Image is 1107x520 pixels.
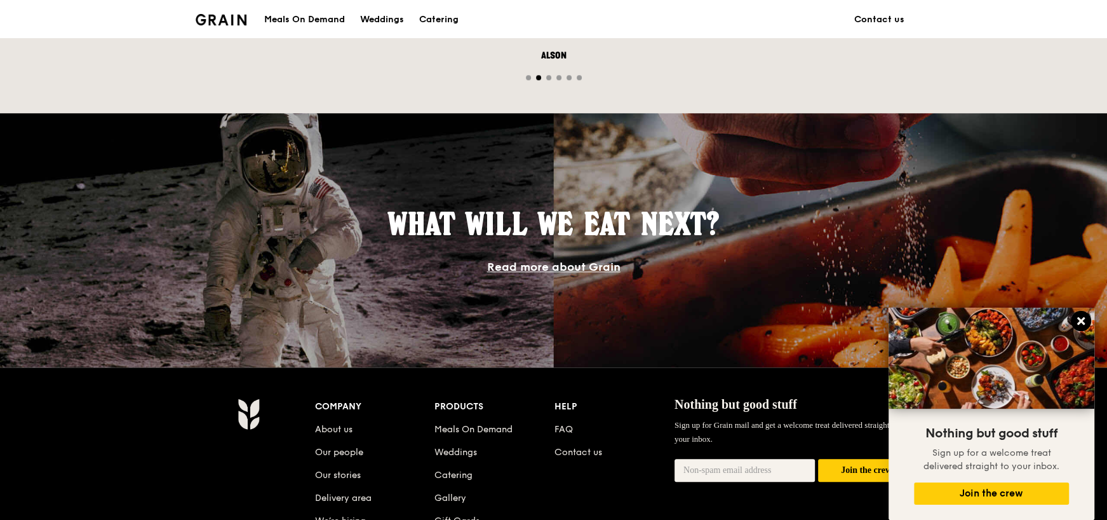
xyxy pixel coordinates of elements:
div: Weddings [360,1,404,39]
span: Go to slide 5 [567,75,572,80]
button: Close [1071,311,1091,331]
a: Read more about Grain [487,260,621,274]
a: Catering [434,470,473,481]
span: Go to slide 4 [556,75,561,80]
div: Products [434,398,554,416]
span: What will we eat next? [388,205,720,242]
a: Our people [315,447,363,458]
a: Our stories [315,470,361,481]
a: Weddings [434,447,477,458]
a: FAQ [554,424,573,435]
a: Gallery [434,493,466,503]
a: About us [315,424,352,435]
div: Catering [419,1,459,39]
a: Weddings [352,1,412,39]
img: DSC07876-Edit02-Large.jpeg [889,308,1094,409]
input: Non-spam email address [674,459,815,482]
span: Sign up for Grain mail and get a welcome treat delivered straight to your inbox. [674,420,898,444]
button: Join the crew [914,482,1069,505]
a: Contact us [554,447,602,458]
a: Contact us [847,1,912,39]
img: Grain [238,398,260,430]
a: Meals On Demand [434,424,513,435]
span: Go to slide 3 [546,75,551,80]
span: Go to slide 2 [536,75,541,80]
div: Help [554,398,674,416]
span: Sign up for a welcome treat delivered straight to your inbox. [923,448,1059,472]
a: Delivery area [315,493,372,503]
div: Meals On Demand [264,1,345,39]
span: Nothing but good stuff [925,426,1057,441]
a: Catering [412,1,466,39]
div: Alson [363,50,744,62]
button: Join the crew [818,459,914,482]
span: Go to slide 1 [526,75,531,80]
span: Nothing but good stuff [674,397,797,411]
span: Go to slide 6 [577,75,582,80]
div: Company [315,398,435,416]
img: Grain [196,14,247,25]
